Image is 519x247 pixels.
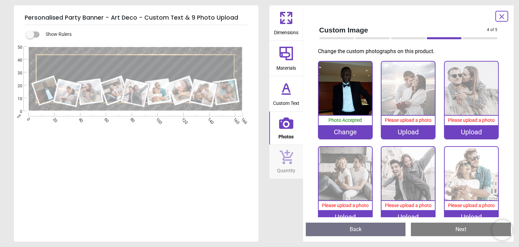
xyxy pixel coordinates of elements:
span: 50 [9,45,22,50]
span: 20 [51,117,56,121]
span: 100 [154,117,159,121]
p: Change the custom photographs on this product. [318,48,503,55]
span: Please upload a photo [322,203,369,208]
button: Quantity [269,145,303,179]
button: Materials [269,41,303,76]
span: 4 of 5 [487,27,497,33]
div: Upload [445,210,498,224]
span: 140 [206,117,211,121]
button: Custom Text [269,76,303,111]
span: Custom Text [273,97,299,107]
button: Photos [269,112,303,145]
span: 0 [9,109,22,115]
div: Change [319,125,372,139]
span: 10 [9,96,22,102]
span: Dimensions [274,26,298,36]
div: Upload [445,125,498,139]
div: Upload [381,125,435,139]
span: Materials [276,62,296,72]
div: Show Rulers [30,30,258,39]
iframe: Brevo live chat [492,220,512,240]
span: 30 [9,70,22,76]
span: 166 [240,117,244,121]
span: 20 [9,83,22,89]
span: Please upload a photo [448,117,495,123]
span: Photo Accepted [328,117,362,123]
button: Next [411,223,511,236]
span: 40 [77,117,81,121]
h5: Personalised Party Banner - Art Deco - Custom Text & 9 Photo Upload [25,11,248,25]
span: 60 [103,117,107,121]
span: Quantity [277,164,295,174]
span: Please upload a photo [385,117,431,123]
span: 80 [129,117,133,121]
div: Upload [319,210,372,224]
span: Custom Image [319,25,487,35]
span: cm [16,113,22,119]
span: 40 [9,58,22,63]
span: Photos [278,130,294,140]
button: Back [306,223,406,236]
span: 160 [232,117,236,121]
div: Upload [381,210,435,224]
span: Please upload a photo [385,203,431,208]
button: Dimensions [269,5,303,41]
span: 0 [25,117,30,121]
span: Please upload a photo [448,203,495,208]
span: 120 [180,117,184,121]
